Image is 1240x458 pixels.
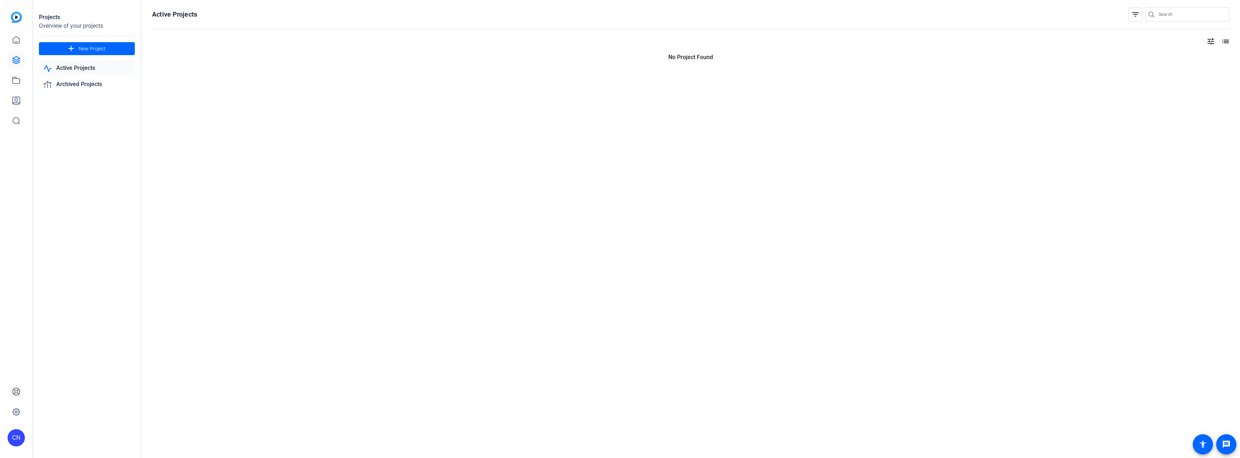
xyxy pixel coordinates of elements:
a: Active Projects [39,61,135,76]
input: Search [1159,10,1223,19]
mat-icon: tune [1206,37,1215,46]
span: New Project [79,45,106,53]
img: blue-gradient.svg [11,12,22,23]
button: New Project [39,42,135,55]
mat-icon: list [1221,37,1229,46]
div: Overview of your projects [39,22,135,30]
mat-icon: accessibility [1199,440,1207,449]
p: No Project Found [152,53,1229,62]
h1: Active Projects [152,10,197,19]
mat-icon: filter_list [1131,10,1140,19]
mat-icon: message [1222,440,1231,449]
div: CN [8,429,25,446]
mat-icon: add [67,44,76,53]
a: Archived Projects [39,77,135,92]
div: Projects [39,13,135,22]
